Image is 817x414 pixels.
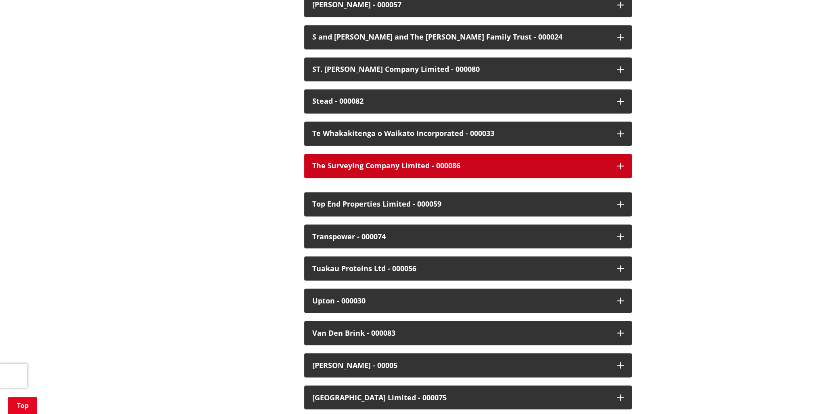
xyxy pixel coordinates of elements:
button: Transpower - 000074 [304,224,632,249]
div: Transpower - 000074 [312,232,609,240]
button: Van Den Brink - 000083 [304,321,632,345]
button: [PERSON_NAME] - 00005 [304,353,632,377]
a: Top [8,397,37,414]
button: ST. [PERSON_NAME] Company Limited - 000080 [304,57,632,82]
div: S and [PERSON_NAME] and The [PERSON_NAME] Family Trust - 000024 [312,33,609,41]
div: Tuakau Proteins Ltd - 000056 [312,264,609,272]
div: ST. [PERSON_NAME] Company Limited - 000080 [312,65,609,73]
button: Te Whakakitenga o Waikato Incorporated - 000033 [304,121,632,146]
button: Tuakau Proteins Ltd - 000056 [304,256,632,280]
div: Van Den Brink - 000083 [312,329,609,337]
div: Top End Properties Limited - 000059 [312,200,609,208]
button: Stead - 000082 [304,89,632,113]
div: Stead - 000082 [312,97,609,105]
button: S and [PERSON_NAME] and The [PERSON_NAME] Family Trust - 000024 [304,25,632,49]
button: [GEOGRAPHIC_DATA] Limited - 000075 [304,385,632,410]
div: [GEOGRAPHIC_DATA] Limited - 000075 [312,393,609,401]
iframe: Messenger Launcher [780,380,809,409]
button: Upton - 000030 [304,289,632,313]
button: The Surveying Company Limited - 000086 [304,154,632,178]
button: Top End Properties Limited - 000059 [304,192,632,216]
div: [PERSON_NAME] - 000057 [312,1,609,9]
div: Te Whakakitenga o Waikato Incorporated - 000033 [312,130,609,138]
div: [PERSON_NAME] - 00005 [312,361,609,369]
div: Upton - 000030 [312,297,609,305]
div: The Surveying Company Limited - 000086 [312,162,609,170]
